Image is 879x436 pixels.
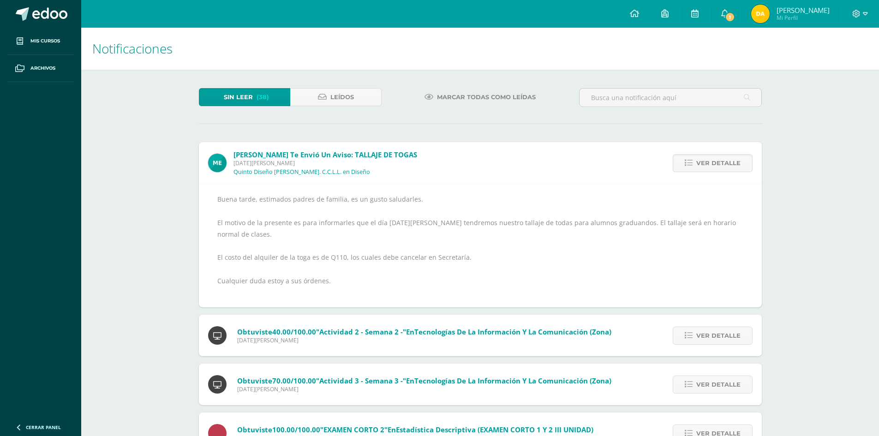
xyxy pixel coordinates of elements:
span: Cerrar panel [26,424,61,430]
p: Quinto Diseño [PERSON_NAME]. C.C.L.L. en Diseño [233,168,370,176]
span: Ver detalle [696,376,741,393]
span: Leídos [330,89,354,106]
span: "Actividad 3 - Semana 3 -" [316,376,406,385]
span: Archivos [30,65,55,72]
span: Marcar todas como leídas [437,89,536,106]
span: 70.00/100.00 [272,376,316,385]
img: c105304d023d839b59a15d0bf032229d.png [208,154,227,172]
span: Notificaciones [92,40,173,57]
span: [DATE][PERSON_NAME] [233,159,417,167]
span: "EXAMEN CORTO 2" [320,425,388,434]
a: Archivos [7,55,74,82]
span: Ver detalle [696,155,741,172]
span: [PERSON_NAME] te envió un aviso: TALLAJE DE TOGAS [233,150,417,159]
div: Buena tarde, estimados padres de familia, es un gusto saludarles. El motivo de la presente es par... [217,193,743,298]
span: Obtuviste en [237,425,593,434]
a: Leídos [290,88,382,106]
span: Obtuviste en [237,376,611,385]
span: Estadística Descriptiva (EXAMEN CORTO 1 Y 2 III UNIDAD) [396,425,593,434]
span: 40.00/100.00 [272,327,316,336]
span: Tecnologías de la Información y la Comunicación (Zona) [414,327,611,336]
span: "Actividad 2 - Semana 2 -" [316,327,406,336]
a: Marcar todas como leídas [413,88,547,106]
span: Mis cursos [30,37,60,45]
span: Ver detalle [696,327,741,344]
span: Obtuviste en [237,327,611,336]
span: Tecnologías de la Información y la Comunicación (Zona) [414,376,611,385]
input: Busca una notificación aquí [580,89,761,107]
span: [DATE][PERSON_NAME] [237,385,611,393]
span: 100.00/100.00 [272,425,320,434]
span: Sin leer [224,89,253,106]
span: (38) [257,89,269,106]
span: [DATE][PERSON_NAME] [237,336,611,344]
span: 1 [725,12,735,22]
img: 21903f2d122677bca6dc3e12486c952d.png [751,5,770,23]
span: [PERSON_NAME] [777,6,830,15]
span: Mi Perfil [777,14,830,22]
a: Mis cursos [7,28,74,55]
a: Sin leer(38) [199,88,290,106]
